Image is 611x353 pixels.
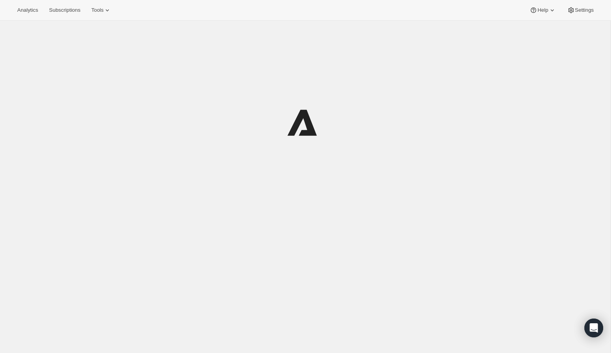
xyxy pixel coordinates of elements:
span: Analytics [17,7,38,13]
button: Analytics [13,5,43,16]
button: Subscriptions [44,5,85,16]
span: Settings [575,7,594,13]
button: Settings [562,5,598,16]
button: Tools [87,5,116,16]
button: Help [525,5,560,16]
span: Subscriptions [49,7,80,13]
span: Tools [91,7,103,13]
div: Open Intercom Messenger [584,319,603,337]
span: Help [537,7,548,13]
